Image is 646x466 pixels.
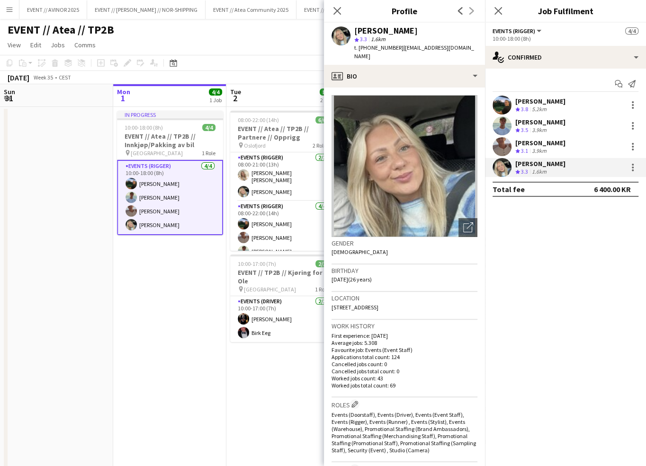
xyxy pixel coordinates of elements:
[515,118,565,126] div: [PERSON_NAME]
[521,168,528,175] span: 3.3
[320,88,333,96] span: 8/8
[493,27,543,35] button: Events (Rigger)
[360,35,367,43] span: 3.3
[332,360,477,368] p: Cancelled jobs count: 0
[4,39,25,51] a: View
[485,46,646,69] div: Confirmed
[332,368,477,375] p: Cancelled jobs total count: 0
[244,286,296,293] span: [GEOGRAPHIC_DATA]
[332,95,477,237] img: Crew avatar or photo
[230,88,241,96] span: Tue
[125,124,163,131] span: 10:00-18:00 (8h)
[332,239,477,247] h3: Gender
[27,39,45,51] a: Edit
[230,152,336,201] app-card-role: Events (Rigger)2/208:00-21:00 (13h)[PERSON_NAME] [PERSON_NAME][PERSON_NAME]
[117,132,223,149] h3: EVENT // Atea // TP2B // Innkjøp/Pakking av bil
[229,93,241,104] span: 2
[296,0,390,19] button: EVENT // ATEA COMMUNITY 2024
[209,97,222,104] div: 1 Job
[230,255,336,342] app-job-card: 10:00-17:00 (7h)2/2EVENT // TP2B // Kjøring for Ole [GEOGRAPHIC_DATA]1 RoleEvents (Driver)2/210:0...
[625,27,638,35] span: 4/4
[332,248,388,255] span: [DEMOGRAPHIC_DATA]
[493,27,535,35] span: Events (Rigger)
[369,35,387,43] span: 1.6km
[332,266,477,275] h3: Birthday
[332,304,378,311] span: [STREET_ADDRESS]
[354,26,418,35] div: [PERSON_NAME]
[230,268,336,285] h3: EVENT // TP2B // Kjøring for Ole
[230,111,336,251] app-job-card: 08:00-22:00 (14h)6/6EVENT // Atea // TP2B // Partnere // Opprigg Oslofjord2 RolesEvents (Rigger)2...
[485,5,646,17] h3: Job Fulfilment
[332,411,476,454] span: Events (Doorstaff), Events (Driver), Events (Event Staff), Events (Rigger), Events (Runner) , Eve...
[530,168,548,176] div: 1.6km
[31,74,55,81] span: Week 35
[521,126,528,133] span: 3.5
[315,116,329,123] span: 6/6
[117,88,130,96] span: Mon
[8,41,21,49] span: View
[131,149,183,157] span: [GEOGRAPHIC_DATA]
[313,142,329,149] span: 2 Roles
[2,93,15,104] span: 31
[320,97,335,104] div: 2 Jobs
[8,73,29,82] div: [DATE]
[515,159,565,168] div: [PERSON_NAME]
[315,286,329,293] span: 1 Role
[332,294,477,302] h3: Location
[515,97,565,106] div: [PERSON_NAME]
[332,382,477,389] p: Worked jobs total count: 69
[209,88,222,96] span: 4/4
[51,41,65,49] span: Jobs
[332,276,372,283] span: [DATE] (26 years)
[4,88,15,96] span: Sun
[354,44,474,60] span: | [EMAIL_ADDRESS][DOMAIN_NAME]
[594,185,631,194] div: 6 400.00 KR
[493,185,525,194] div: Total fee
[530,147,548,155] div: 3.9km
[71,39,99,51] a: Comms
[206,0,296,19] button: EVENT // Atea Community 2025
[515,139,565,147] div: [PERSON_NAME]
[238,260,276,267] span: 10:00-17:00 (7h)
[332,322,477,330] h3: Work history
[332,346,477,353] p: Favourite job: Events (Event Staff)
[521,147,528,154] span: 3.1
[332,375,477,382] p: Worked jobs count: 43
[19,0,87,19] button: EVENT // AVINOR 2025
[230,124,336,141] h3: EVENT // Atea // TP2B // Partnere // Opprigg
[244,142,266,149] span: Oslofjord
[324,65,485,88] div: Bio
[8,23,114,37] h1: EVENT // Atea // TP2B
[59,74,71,81] div: CEST
[458,218,477,237] div: Open photos pop-in
[30,41,41,49] span: Edit
[202,124,215,131] span: 4/4
[117,111,223,118] div: In progress
[493,35,638,42] div: 10:00-18:00 (8h)
[521,106,528,113] span: 3.8
[74,41,96,49] span: Comms
[117,111,223,235] app-job-card: In progress10:00-18:00 (8h)4/4EVENT // Atea // TP2B // Innkjøp/Pakking av bil [GEOGRAPHIC_DATA]1 ...
[324,5,485,17] h3: Profile
[116,93,130,104] span: 1
[47,39,69,51] a: Jobs
[332,353,477,360] p: Applications total count: 124
[202,149,215,157] span: 1 Role
[354,44,404,51] span: t. [PHONE_NUMBER]
[530,126,548,134] div: 3.9km
[332,399,477,409] h3: Roles
[530,106,548,114] div: 5.2km
[230,201,336,277] app-card-role: Events (Rigger)4/408:00-22:00 (14h)[PERSON_NAME][PERSON_NAME][PERSON_NAME]
[230,296,336,342] app-card-role: Events (Driver)2/210:00-17:00 (7h)[PERSON_NAME]Birk Eeg
[332,339,477,346] p: Average jobs: 5.308
[332,332,477,339] p: First experience: [DATE]
[117,160,223,235] app-card-role: Events (Rigger)4/410:00-18:00 (8h)[PERSON_NAME][PERSON_NAME][PERSON_NAME][PERSON_NAME]
[87,0,206,19] button: EVENT // [PERSON_NAME] // NOR-SHIPPING
[238,116,279,123] span: 08:00-22:00 (14h)
[315,260,329,267] span: 2/2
